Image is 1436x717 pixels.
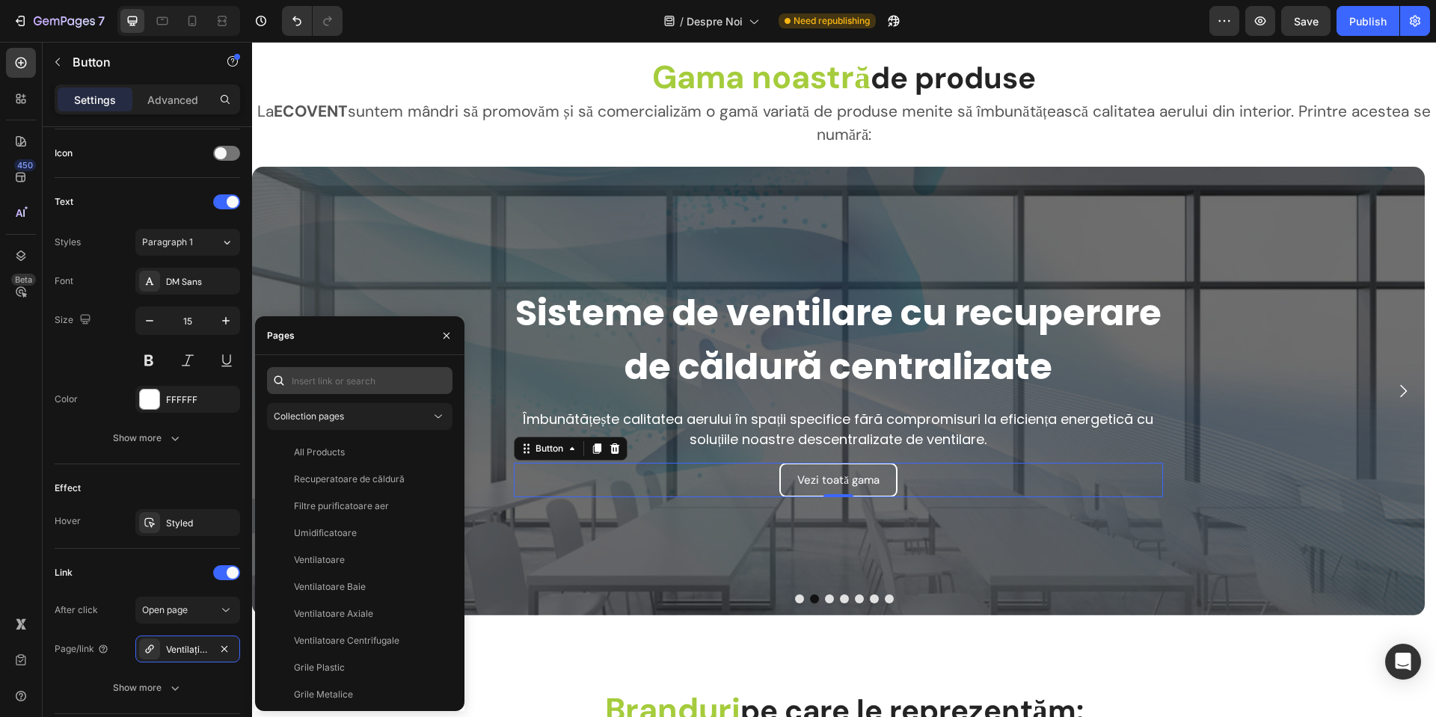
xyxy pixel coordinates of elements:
div: Undo/Redo [282,6,343,36]
button: Show more [55,674,240,701]
div: Umidificatoare [294,526,357,540]
button: Dot [588,553,597,561]
div: Styled [166,517,236,530]
div: Button [280,400,314,413]
div: Ventilație-descentralizata [166,643,209,656]
button: Carousel Next Arrow [1130,328,1172,370]
div: Link [55,566,73,579]
div: Pages [267,329,295,342]
p: Settings [74,92,116,108]
button: Dot [603,553,612,561]
span: Need republishing [794,14,870,28]
button: Show more [55,425,240,452]
div: All Products [294,446,345,459]
strong: Sisteme de ventilare cu recuperare de căldură centralizate [263,246,909,350]
span: Save [1294,15,1319,28]
p: Button [73,53,200,71]
p: 7 [98,12,105,30]
div: Hover [55,514,81,528]
h2: pe care le reprezentăm: [144,647,1041,689]
div: Size [55,310,94,330]
div: Open Intercom Messenger [1385,644,1421,680]
div: DM Sans [166,275,236,289]
div: Grile Plastic [294,661,345,674]
span: Paragraph 1 [142,236,193,249]
button: Dot [543,553,552,561]
iframe: Design area [252,42,1436,717]
button: Dot [558,553,567,561]
div: Show more [113,431,182,446]
div: Ventilatoare [294,553,345,567]
strong: Branduri [353,647,488,689]
div: Show more [113,680,182,695]
div: Ventilatoare Centrifugale [294,634,399,647]
button: Collection pages [267,403,452,430]
div: 450 [14,159,36,171]
p: Vezi toată gama [545,430,628,447]
div: Beta [11,274,36,286]
p: Îmbunătățește calitatea aerului în spații specifice fără compromisuri la eficiența energetică cu ... [263,367,909,407]
p: Advanced [147,92,198,108]
div: Effect [55,481,81,495]
h2: Rich Text Editor. Editing area: main [262,243,911,354]
div: Ventilatoare Axiale [294,607,373,621]
div: After click [55,603,98,617]
button: Open page [135,597,240,624]
button: Paragraph 1 [135,229,240,256]
span: Collection pages [274,410,344,422]
div: Grile Metalice [294,688,353,701]
div: Publish [1349,13,1387,29]
div: Icon [55,147,73,160]
span: / [680,13,684,29]
div: Page/link [55,642,109,656]
p: ⁠⁠⁠⁠⁠⁠⁠ [263,244,909,352]
div: Filtre purificatoare aer [294,499,389,513]
div: Recuperatoare de căldură [294,473,405,486]
div: Text [55,195,73,209]
button: Dot [618,553,627,561]
span: Despre Noi [687,13,743,29]
button: 7 [6,6,111,36]
span: Open page [142,604,188,615]
div: Color [55,393,78,406]
div: Styles [55,236,81,249]
input: Insert link or search [267,367,452,394]
button: Dot [633,553,642,561]
div: Ventilatoare Baie [294,580,366,594]
button: Dot [573,553,582,561]
button: Publish [1337,6,1399,36]
button: Save [1281,6,1331,36]
div: FFFFFF [166,393,236,407]
div: Font [55,274,73,288]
